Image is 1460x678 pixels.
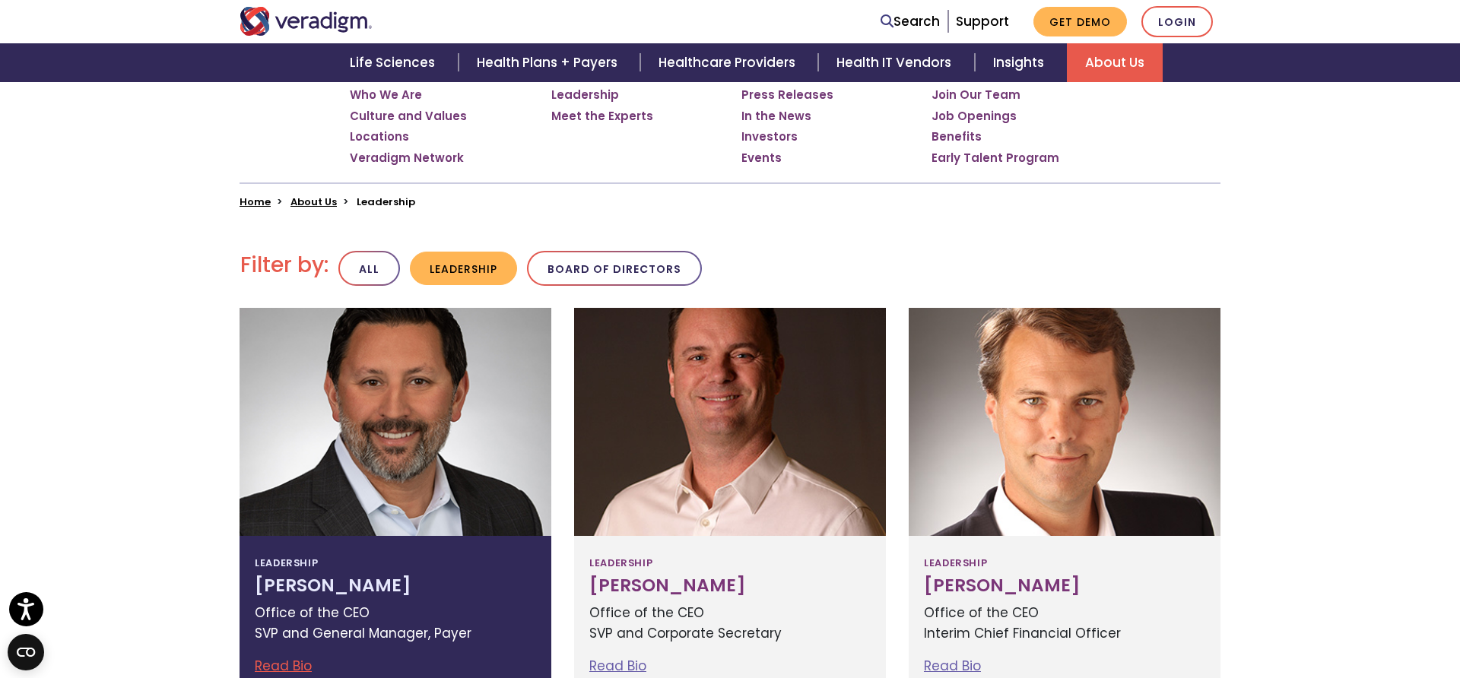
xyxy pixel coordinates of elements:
a: Benefits [932,129,982,144]
button: Open CMP widget [8,634,44,670]
span: Leadership [589,551,652,575]
a: About Us [290,195,337,209]
a: Leadership [551,87,619,103]
a: Healthcare Providers [640,43,818,82]
a: Insights [975,43,1067,82]
button: All [338,251,400,287]
a: About Us [1067,43,1163,82]
a: Read Bio [589,657,646,675]
a: Home [240,195,271,209]
a: Culture and Values [350,109,467,124]
a: Get Demo [1033,7,1127,36]
a: Who We Are [350,87,422,103]
button: Board of Directors [527,251,702,287]
a: Login [1141,6,1213,37]
p: Office of the CEO Interim Chief Financial Officer [924,603,1205,644]
h3: [PERSON_NAME] [924,575,1205,597]
a: Investors [741,129,798,144]
a: Veradigm Network [350,150,464,166]
p: Office of the CEO SVP and General Manager, Payer [255,603,536,644]
h2: Filter by: [240,252,328,278]
a: Support [956,12,1009,30]
a: Read Bio [924,657,981,675]
a: Join Our Team [932,87,1020,103]
a: Life Sciences [332,43,458,82]
a: Early Talent Program [932,150,1059,166]
p: Office of the CEO SVP and Corporate Secretary [589,603,871,644]
a: Job Openings [932,109,1017,124]
a: Press Releases [741,87,833,103]
a: Search [881,11,940,32]
a: Health IT Vendors [818,43,974,82]
h3: [PERSON_NAME] [589,575,871,597]
img: Veradigm logo [240,7,373,36]
span: Leadership [924,551,987,575]
a: Locations [350,129,409,144]
iframe: Drift Chat Widget [1168,569,1442,660]
a: Meet the Experts [551,109,653,124]
h3: [PERSON_NAME] [255,575,536,597]
button: Leadership [410,252,517,286]
a: Events [741,150,782,166]
a: Read Bio [255,657,312,675]
span: Leadership [255,551,318,575]
a: In the News [741,109,811,124]
a: Health Plans + Payers [459,43,640,82]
